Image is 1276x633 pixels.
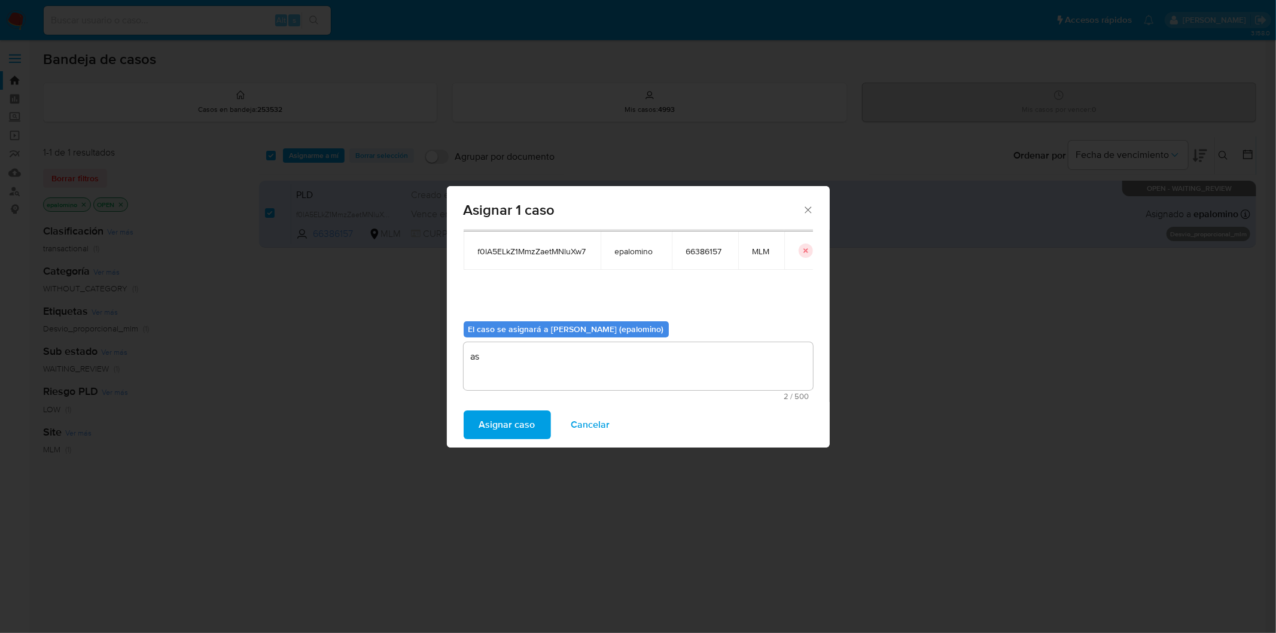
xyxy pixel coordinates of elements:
button: Cerrar ventana [802,204,813,215]
span: 66386157 [686,246,724,257]
span: Cancelar [571,412,610,438]
span: f0lA5ELkZ1MmzZaetMNluXw7 [478,246,586,257]
span: Máximo 500 caracteres [467,392,809,400]
button: Asignar caso [464,410,551,439]
span: MLM [753,246,770,257]
button: Cancelar [556,410,626,439]
span: Asignar caso [479,412,535,438]
b: El caso se asignará a [PERSON_NAME] (epalomino) [468,323,664,335]
textarea: as [464,342,813,390]
span: Asignar 1 caso [464,203,803,217]
span: epalomino [615,246,657,257]
div: assign-modal [447,186,830,448]
button: icon-button [799,244,813,258]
